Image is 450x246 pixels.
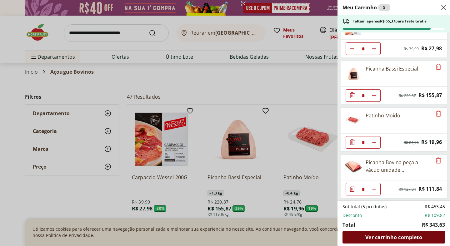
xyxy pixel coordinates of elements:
[421,138,442,146] span: R$ 19,96
[346,136,358,149] button: Diminuir Quantidade
[421,44,442,53] span: R$ 27,98
[352,19,427,24] span: Faltam apenas R$ 55,37 para Frete Grátis
[342,212,362,219] span: Desconto
[366,65,418,72] div: Picanha Bassi Especial
[404,140,419,145] span: R$ 24,76
[368,183,380,195] button: Aumentar Quantidade
[422,221,445,229] span: R$ 343,63
[435,157,442,165] button: Remove
[346,183,358,195] button: Diminuir Quantidade
[425,204,445,210] span: R$ 453,45
[342,231,445,244] a: Ver carrinho completo
[365,235,422,240] span: Ver carrinho completo
[366,112,400,119] div: Patinho Moído
[435,63,442,71] button: Remove
[342,4,390,11] h2: Meu Carrinho
[358,136,368,148] input: Quantidade Atual
[344,112,362,129] img: Patinho Moído
[346,89,358,102] button: Diminuir Quantidade
[423,212,445,219] span: -R$ 109,82
[368,89,380,102] button: Aumentar Quantidade
[346,42,358,55] button: Diminuir Quantidade
[358,43,368,55] input: Quantidade Atual
[358,183,368,195] input: Quantidade Atual
[404,47,419,52] span: R$ 39,99
[399,93,416,98] span: R$ 220,87
[418,185,442,193] span: R$ 111,84
[399,187,416,192] span: R$ 127,84
[342,221,355,229] span: Total
[342,204,387,210] span: Subtotal (5 produtos)
[368,42,380,55] button: Aumentar Quantidade
[435,110,442,118] button: Remove
[418,91,442,100] span: R$ 155,87
[368,136,380,149] button: Aumentar Quantidade
[366,159,432,174] div: Picanha Bovina peça a vácuo unidade aproximadamente 1,6kg
[344,159,362,176] img: Picanha Bovina Peça a Vácuo
[358,90,368,101] input: Quantidade Atual
[378,4,390,11] div: 5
